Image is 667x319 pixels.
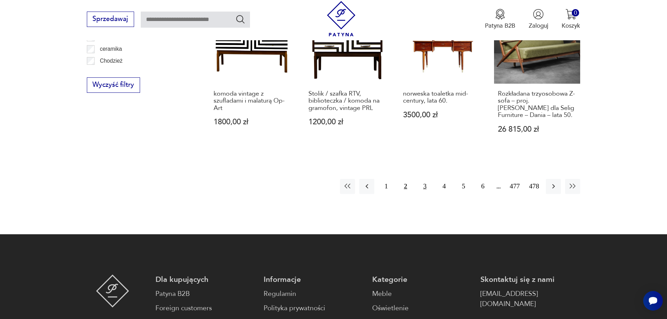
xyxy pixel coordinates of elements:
h3: Rozkładana trzyosobowa Z- sofa – proj. [PERSON_NAME] dla Selig Furniture – Dania – lata 50. [498,90,577,119]
a: Ikona medaluPatyna B2B [485,9,515,30]
p: 1800,00 zł [214,118,292,126]
p: Ćmielów [100,68,121,77]
img: Ikona medalu [495,9,506,20]
button: 3 [417,179,432,194]
a: Patyna B2B [155,289,255,299]
button: 1 [378,179,394,194]
button: 478 [527,179,542,194]
button: 6 [475,179,490,194]
button: Sprzedawaj [87,12,134,27]
a: Sprzedawaj [87,17,134,22]
button: Wyczyść filtry [87,77,140,93]
p: 26 815,00 zł [498,126,577,133]
a: Polityka prywatności [264,303,363,313]
img: Ikonka użytkownika [533,9,544,20]
button: Patyna B2B [485,9,515,30]
p: 3500,00 zł [403,111,482,119]
p: 1200,00 zł [308,118,387,126]
a: Meble [372,289,472,299]
button: 477 [507,179,522,194]
a: [EMAIL_ADDRESS][DOMAIN_NAME] [480,289,580,309]
a: Regulamin [264,289,363,299]
button: 5 [456,179,471,194]
iframe: Smartsupp widget button [643,291,663,311]
a: Foreign customers [155,303,255,313]
button: Zaloguj [529,9,548,30]
p: Chodzież [100,56,123,65]
button: 4 [437,179,452,194]
div: 0 [572,9,579,16]
button: Szukaj [235,14,245,24]
button: 0Koszyk [562,9,580,30]
img: Patyna - sklep z meblami i dekoracjami vintage [324,1,359,36]
h3: norweska toaletka mid-century, lata 60. [403,90,482,105]
p: Koszyk [562,22,580,30]
h3: komoda vintage z szufladami i malaturą Op-Art [214,90,292,112]
p: Skontaktuj się z nami [480,275,580,285]
a: Oświetlenie [372,303,472,313]
img: Patyna - sklep z meblami i dekoracjami vintage [96,275,129,307]
p: Informacje [264,275,363,285]
p: ceramika [100,44,122,54]
p: Patyna B2B [485,22,515,30]
img: Ikona koszyka [565,9,576,20]
button: 2 [398,179,413,194]
p: Zaloguj [529,22,548,30]
p: Dla kupujących [155,275,255,285]
h3: Stolik / szafka RTV, biblioteczka / komoda na gramofon, vintage PRL [308,90,387,112]
p: Kategorie [372,275,472,285]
